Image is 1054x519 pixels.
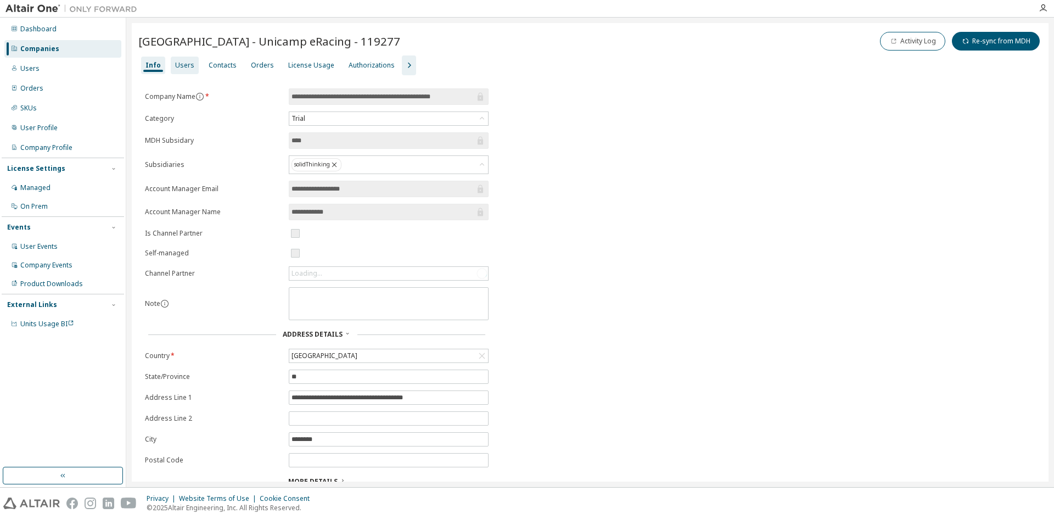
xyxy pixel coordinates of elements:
span: Units Usage BI [20,319,74,328]
div: Company Profile [20,143,72,152]
div: Companies [20,44,59,53]
img: Altair One [5,3,143,14]
div: User Events [20,242,58,251]
label: Country [145,351,282,360]
div: Company Events [20,261,72,270]
div: Product Downloads [20,280,83,288]
div: [GEOGRAPHIC_DATA] [290,350,359,362]
div: Users [175,61,194,70]
div: Trial [289,112,488,125]
div: Trial [290,113,307,125]
img: youtube.svg [121,498,137,509]
div: solidThinking [289,156,488,174]
span: [GEOGRAPHIC_DATA] - Unicamp eRacing - 119277 [138,34,400,49]
img: instagram.svg [85,498,96,509]
img: altair_logo.svg [3,498,60,509]
div: SKUs [20,104,37,113]
label: Address Line 1 [145,393,282,402]
div: On Prem [20,202,48,211]
button: information [195,92,204,101]
div: Loading... [291,269,322,278]
div: Orders [20,84,43,93]
div: Website Terms of Use [179,494,260,503]
div: Authorizations [349,61,395,70]
div: License Usage [288,61,334,70]
span: More Details [288,477,338,486]
div: Managed [20,183,51,192]
img: facebook.svg [66,498,78,509]
label: Is Channel Partner [145,229,282,238]
label: Address Line 2 [145,414,282,423]
label: Subsidiaries [145,160,282,169]
button: information [160,299,169,308]
img: linkedin.svg [103,498,114,509]
div: [GEOGRAPHIC_DATA] [289,349,488,362]
label: Note [145,299,160,308]
div: Events [7,223,31,232]
label: City [145,435,282,444]
div: Orders [251,61,274,70]
label: Category [145,114,282,123]
label: Channel Partner [145,269,282,278]
div: Dashboard [20,25,57,34]
button: Re-sync from MDH [952,32,1040,51]
div: License Settings [7,164,65,173]
div: Users [20,64,40,73]
p: © 2025 Altair Engineering, Inc. All Rights Reserved. [147,503,316,512]
div: External Links [7,300,57,309]
label: State/Province [145,372,282,381]
span: Address Details [283,330,343,339]
div: Contacts [209,61,237,70]
div: User Profile [20,124,58,132]
label: Self-managed [145,249,282,258]
label: Company Name [145,92,282,101]
div: Privacy [147,494,179,503]
div: Cookie Consent [260,494,316,503]
label: Account Manager Email [145,185,282,193]
button: Activity Log [880,32,945,51]
label: Postal Code [145,456,282,465]
div: Loading... [289,267,488,280]
label: Account Manager Name [145,208,282,216]
div: solidThinking [291,158,341,171]
div: Info [145,61,161,70]
label: MDH Subsidary [145,136,282,145]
